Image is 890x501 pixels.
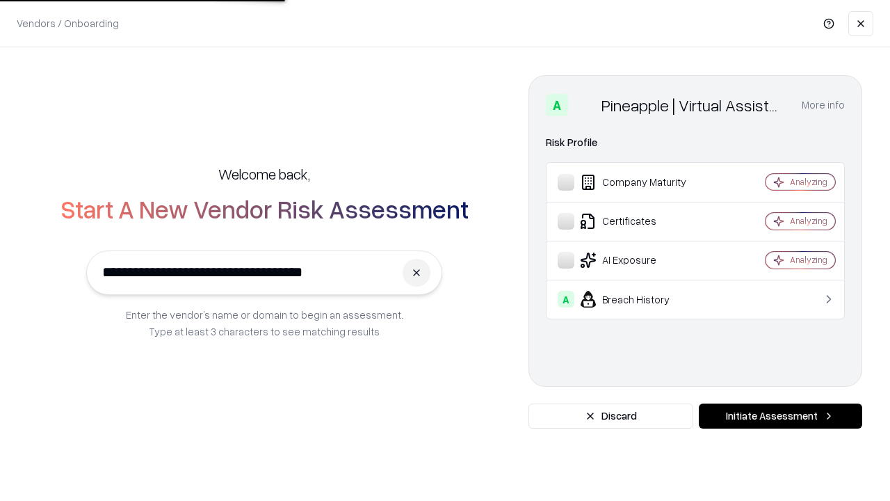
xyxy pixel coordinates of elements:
[558,252,724,269] div: AI Exposure
[558,291,724,308] div: Breach History
[790,254,827,266] div: Analyzing
[546,94,568,116] div: A
[802,93,845,118] button: More info
[528,404,693,429] button: Discard
[699,404,862,429] button: Initiate Assessment
[790,176,827,188] div: Analyzing
[574,94,596,116] img: Pineapple | Virtual Assistant Agency
[601,94,785,116] div: Pineapple | Virtual Assistant Agency
[126,306,403,340] p: Enter the vendor’s name or domain to begin an assessment. Type at least 3 characters to see match...
[218,164,310,184] h5: Welcome back,
[60,195,469,223] h2: Start A New Vendor Risk Assessment
[790,215,827,227] div: Analyzing
[558,213,724,230] div: Certificates
[17,16,119,31] p: Vendors / Onboarding
[558,291,574,308] div: A
[558,174,724,191] div: Company Maturity
[546,134,845,151] div: Risk Profile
